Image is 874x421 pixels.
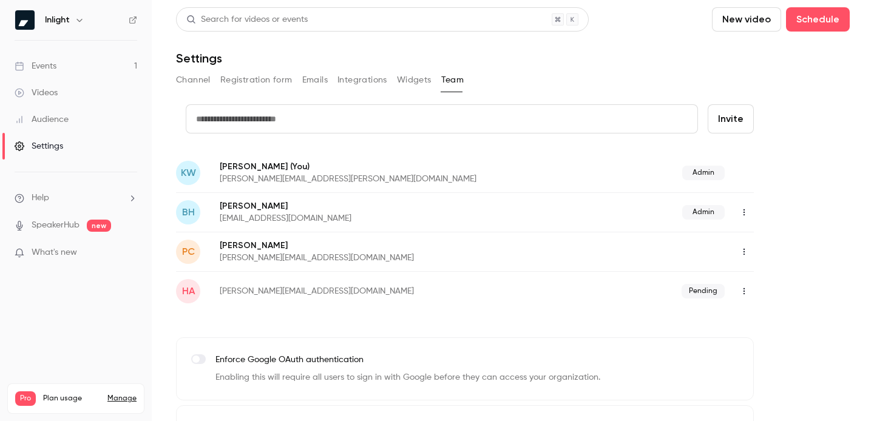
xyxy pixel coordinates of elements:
[182,244,195,259] span: PC
[176,70,211,90] button: Channel
[786,7,850,32] button: Schedule
[220,252,574,264] p: [PERSON_NAME][EMAIL_ADDRESS][DOMAIN_NAME]
[32,192,49,204] span: Help
[15,113,69,126] div: Audience
[181,166,196,180] span: KW
[215,354,600,366] p: Enforce Google OAuth authentication
[288,160,310,173] span: (You)
[220,70,293,90] button: Registration form
[682,284,725,298] span: Pending
[32,219,80,232] a: SpeakerHub
[107,394,137,403] a: Manage
[220,240,574,252] p: [PERSON_NAME]
[15,192,137,204] li: help-dropdown-opener
[220,285,548,297] p: [PERSON_NAME][EMAIL_ADDRESS][DOMAIN_NAME]
[682,205,725,220] span: Admin
[45,14,70,26] h6: Inlight
[43,394,100,403] span: Plan usage
[15,60,56,72] div: Events
[15,87,58,99] div: Videos
[220,160,580,173] p: [PERSON_NAME]
[15,10,35,30] img: Inlight
[397,70,432,90] button: Widgets
[220,173,580,185] p: [PERSON_NAME][EMAIL_ADDRESS][PERSON_NAME][DOMAIN_NAME]
[215,371,600,384] p: Enabling this will require all users to sign in with Google before they can access your organizat...
[182,284,195,298] span: ha
[712,7,781,32] button: New video
[87,220,111,232] span: new
[186,13,308,26] div: Search for videos or events
[15,140,63,152] div: Settings
[682,166,725,180] span: Admin
[337,70,387,90] button: Integrations
[220,212,517,224] p: [EMAIL_ADDRESS][DOMAIN_NAME]
[123,248,137,258] iframe: Noticeable Trigger
[182,205,195,220] span: BH
[441,70,464,90] button: Team
[32,246,77,259] span: What's new
[176,51,222,66] h1: Settings
[220,200,517,212] p: [PERSON_NAME]
[15,391,36,406] span: Pro
[302,70,328,90] button: Emails
[708,104,754,133] button: Invite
